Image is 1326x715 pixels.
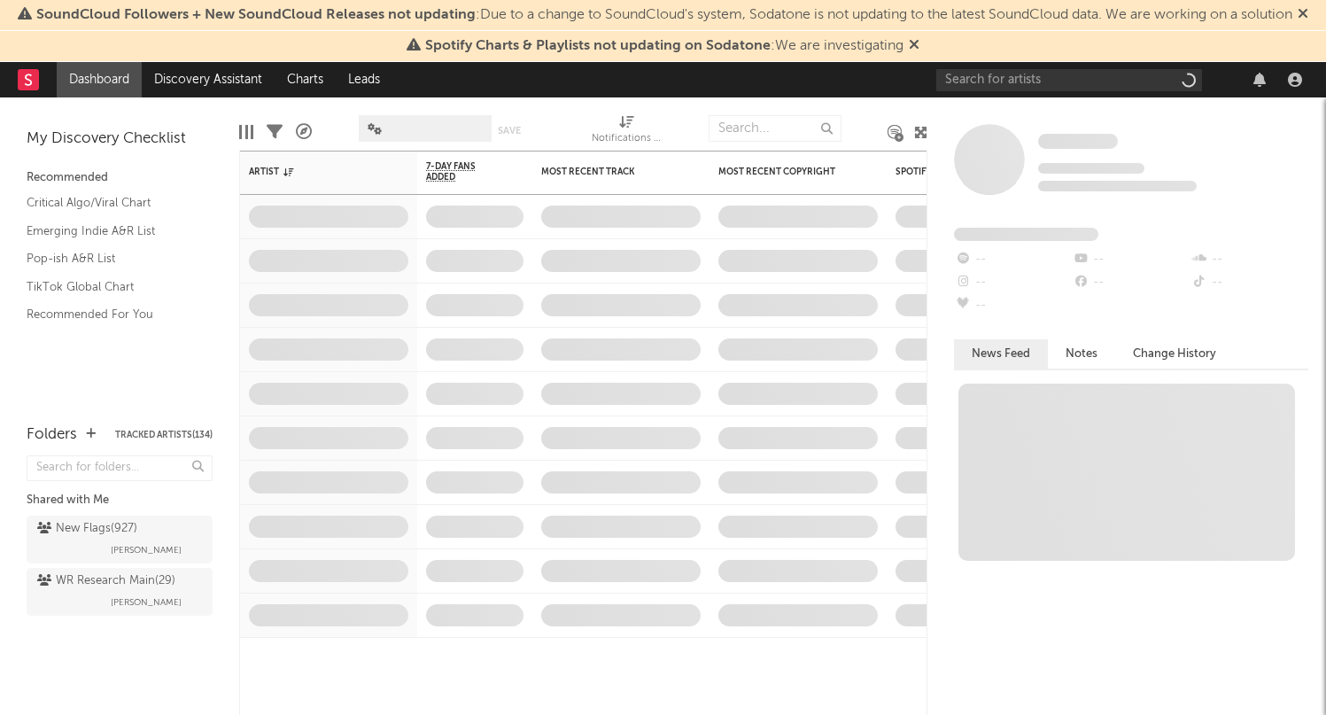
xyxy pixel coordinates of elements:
[909,39,919,53] span: Dismiss
[57,62,142,97] a: Dashboard
[37,518,137,540] div: New Flags ( 927 )
[1190,248,1308,271] div: --
[142,62,275,97] a: Discovery Assistant
[27,249,195,268] a: Pop-ish A&R List
[267,106,283,158] div: Filters
[1190,271,1308,294] div: --
[1048,339,1115,369] button: Notes
[27,516,213,563] a: New Flags(927)[PERSON_NAME]
[239,106,253,158] div: Edit Columns
[1115,339,1234,369] button: Change History
[426,161,497,183] span: 7-Day Fans Added
[896,167,1028,177] div: Spotify Monthly Listeners
[296,106,312,158] div: A&R Pipeline
[1072,271,1190,294] div: --
[111,540,182,561] span: [PERSON_NAME]
[1038,133,1118,151] a: Some Artist
[592,128,663,150] div: Notifications (Artist)
[275,62,336,97] a: Charts
[425,39,771,53] span: Spotify Charts & Playlists not updating on Sodatone
[498,126,521,136] button: Save
[1072,248,1190,271] div: --
[27,167,213,189] div: Recommended
[37,571,175,592] div: WR Research Main ( 29 )
[27,490,213,511] div: Shared with Me
[954,294,1072,317] div: --
[27,128,213,150] div: My Discovery Checklist
[27,424,77,446] div: Folders
[1038,163,1144,174] span: Tracking Since: [DATE]
[27,305,195,324] a: Recommended For You
[1038,181,1197,191] span: 0 fans last week
[36,8,1292,22] span: : Due to a change to SoundCloud's system, Sodatone is not updating to the latest SoundCloud data....
[27,455,213,481] input: Search for folders...
[27,277,195,297] a: TikTok Global Chart
[936,69,1202,91] input: Search for artists
[709,115,841,142] input: Search...
[541,167,674,177] div: Most Recent Track
[111,592,182,613] span: [PERSON_NAME]
[27,193,195,213] a: Critical Algo/Viral Chart
[249,167,382,177] div: Artist
[954,248,1072,271] div: --
[592,106,663,158] div: Notifications (Artist)
[36,8,476,22] span: SoundCloud Followers + New SoundCloud Releases not updating
[115,431,213,439] button: Tracked Artists(134)
[1038,134,1118,149] span: Some Artist
[425,39,903,53] span: : We are investigating
[954,228,1098,241] span: Fans Added by Platform
[718,167,851,177] div: Most Recent Copyright
[1298,8,1308,22] span: Dismiss
[27,221,195,241] a: Emerging Indie A&R List
[954,271,1072,294] div: --
[954,339,1048,369] button: News Feed
[336,62,392,97] a: Leads
[27,568,213,616] a: WR Research Main(29)[PERSON_NAME]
